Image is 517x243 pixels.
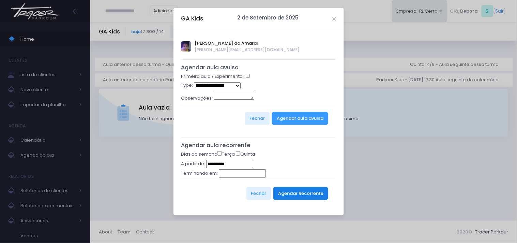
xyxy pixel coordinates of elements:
[246,187,271,200] button: Fechar
[217,151,235,158] label: Terça
[181,82,193,89] label: Type:
[217,151,222,156] input: Terça
[236,151,240,156] input: Quinta
[237,15,299,21] h6: 2 de Setembro de 2025
[181,95,213,102] label: Observações:
[245,112,270,125] button: Fechar
[236,151,255,158] label: Quinta
[181,170,218,177] label: Terminando em:
[181,160,205,167] label: A partir de:
[181,64,336,71] h5: Agendar aula avulsa
[181,14,203,23] h5: GA Kids
[195,47,300,53] span: [PERSON_NAME][EMAIL_ADDRESS][DOMAIN_NAME]
[195,40,300,47] span: [PERSON_NAME] do Amaral
[181,142,336,149] h5: Agendar aula recorrente
[272,112,328,125] button: Agendar aula avulsa
[273,187,328,200] button: Agendar Recorrente
[181,73,245,80] label: Primeira aula / Experimental:
[181,151,336,208] form: Dias da semana
[333,17,336,20] button: Close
